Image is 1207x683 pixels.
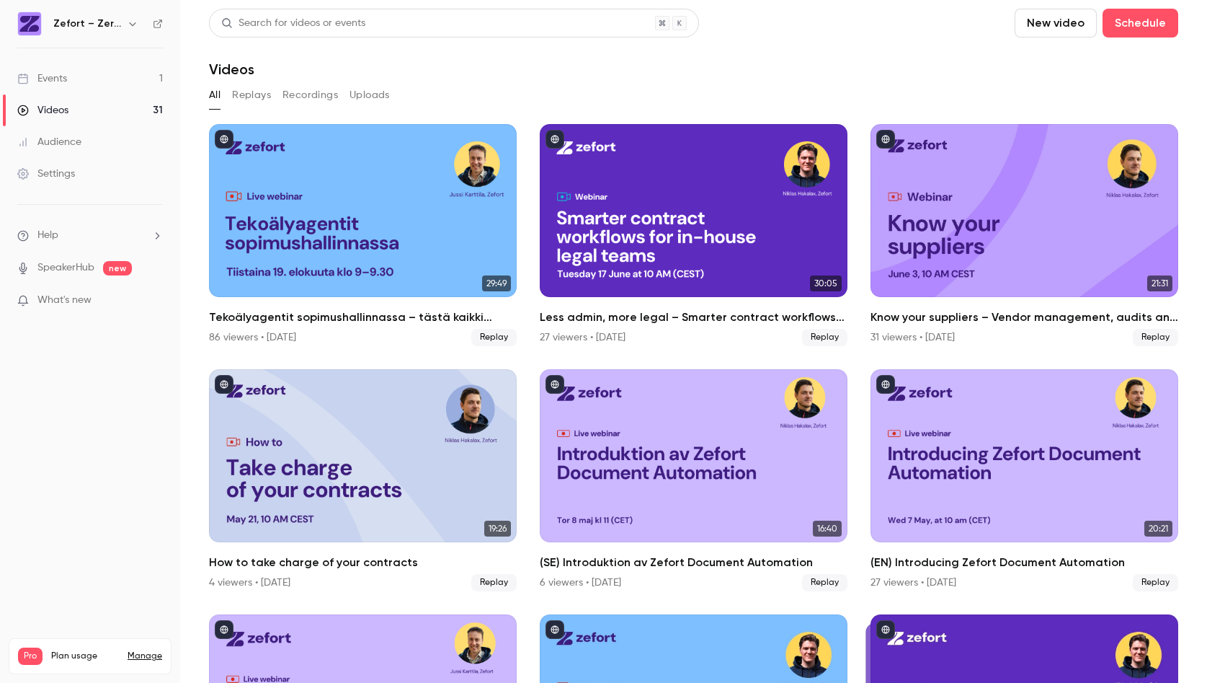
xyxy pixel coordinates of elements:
img: Zefort – Zero-Effort Contract Management [18,12,41,35]
span: Replay [1133,574,1178,591]
div: 27 viewers • [DATE] [870,576,956,590]
a: Manage [128,651,162,662]
div: Settings [17,167,75,181]
div: 6 viewers • [DATE] [540,576,621,590]
a: 19:26How to take charge of your contracts4 viewers • [DATE]Replay [209,369,517,591]
button: published [215,620,233,639]
button: Uploads [349,84,390,107]
span: 29:49 [482,276,511,291]
span: Replay [1133,329,1178,346]
button: published [215,130,233,149]
span: What's new [37,293,92,308]
span: 21:31 [1147,276,1172,291]
span: 30:05 [810,276,842,291]
li: (EN) Introducing Zefort Document Automation [870,369,1178,591]
span: Replay [471,329,517,346]
button: published [545,375,564,394]
div: Audience [17,135,81,149]
button: Recordings [282,84,338,107]
button: published [876,620,895,639]
button: published [545,620,564,639]
div: 31 viewers • [DATE] [870,330,955,345]
span: Replay [802,574,847,591]
span: 20:21 [1144,521,1172,537]
div: Videos [17,103,68,118]
button: published [876,130,895,149]
li: Less admin, more legal – Smarter contract workflows for in-house teams [540,124,847,346]
li: Tekoälyagentit sopimushallinnassa – tästä kaikki puhuvat juuri nyt [209,124,517,346]
div: 4 viewers • [DATE] [209,576,290,590]
span: Help [37,228,58,243]
span: Plan usage [51,651,119,662]
div: Search for videos or events [221,16,365,31]
span: 19:26 [484,521,511,537]
a: SpeakerHub [37,260,94,276]
li: help-dropdown-opener [17,228,163,243]
li: Know your suppliers – Vendor management, audits and NIS2 compliance [870,124,1178,346]
span: new [103,261,132,276]
a: 16:40(SE) Introduktion av Zefort Document Automation6 viewers • [DATE]Replay [540,369,847,591]
span: Replay [471,574,517,591]
h2: Know your suppliers – Vendor management, audits and NIS2 compliance [870,309,1178,326]
button: published [876,375,895,394]
span: Pro [18,648,43,665]
div: Events [17,71,67,86]
button: All [209,84,221,107]
h1: Videos [209,61,254,78]
h6: Zefort – Zero-Effort Contract Management [53,17,121,31]
h2: How to take charge of your contracts [209,554,517,571]
span: 16:40 [813,521,842,537]
li: How to take charge of your contracts [209,369,517,591]
button: published [215,375,233,394]
button: Replays [232,84,271,107]
div: 27 viewers • [DATE] [540,330,625,345]
section: Videos [209,9,1178,674]
button: published [545,130,564,149]
button: New video [1015,9,1097,38]
iframe: Noticeable Trigger [146,294,163,307]
a: 30:05Less admin, more legal – Smarter contract workflows for in-house teams27 viewers • [DATE]Replay [540,124,847,346]
span: Replay [802,329,847,346]
button: Schedule [1103,9,1178,38]
h2: (EN) Introducing Zefort Document Automation [870,554,1178,571]
h2: Tekoälyagentit sopimushallinnassa – tästä kaikki puhuvat juuri nyt [209,309,517,326]
a: 20:21(EN) Introducing Zefort Document Automation27 viewers • [DATE]Replay [870,369,1178,591]
li: (SE) Introduktion av Zefort Document Automation [540,369,847,591]
h2: Less admin, more legal – Smarter contract workflows for in-house teams [540,309,847,326]
div: 86 viewers • [DATE] [209,330,296,345]
a: 21:31Know your suppliers – Vendor management, audits and NIS2 compliance31 viewers • [DATE]Replay [870,124,1178,346]
h2: (SE) Introduktion av Zefort Document Automation [540,554,847,571]
a: 29:49Tekoälyagentit sopimushallinnassa – tästä kaikki puhuvat juuri nyt86 viewers • [DATE]Replay [209,124,517,346]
